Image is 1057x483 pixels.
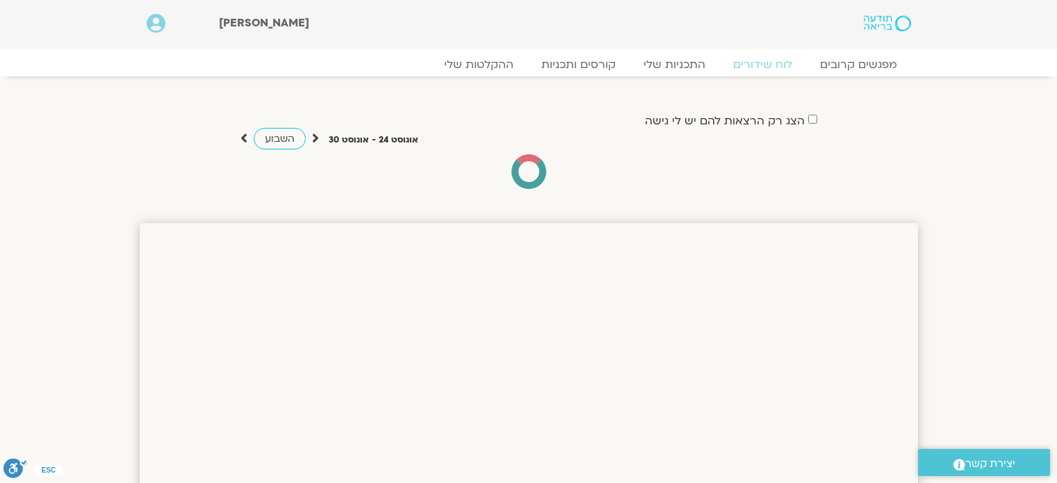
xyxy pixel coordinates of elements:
[329,133,418,147] p: אוגוסט 24 - אוגוסט 30
[645,115,805,127] label: הצג רק הרצאות להם יש לי גישה
[265,132,295,145] span: השבוע
[527,58,630,72] a: קורסים ותכניות
[806,58,911,72] a: מפגשים קרובים
[630,58,719,72] a: התכניות שלי
[147,58,911,72] nav: Menu
[219,15,309,31] span: [PERSON_NAME]
[918,449,1050,476] a: יצירת קשר
[254,128,306,149] a: השבוע
[719,58,806,72] a: לוח שידורים
[430,58,527,72] a: ההקלטות שלי
[965,455,1015,473] span: יצירת קשר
